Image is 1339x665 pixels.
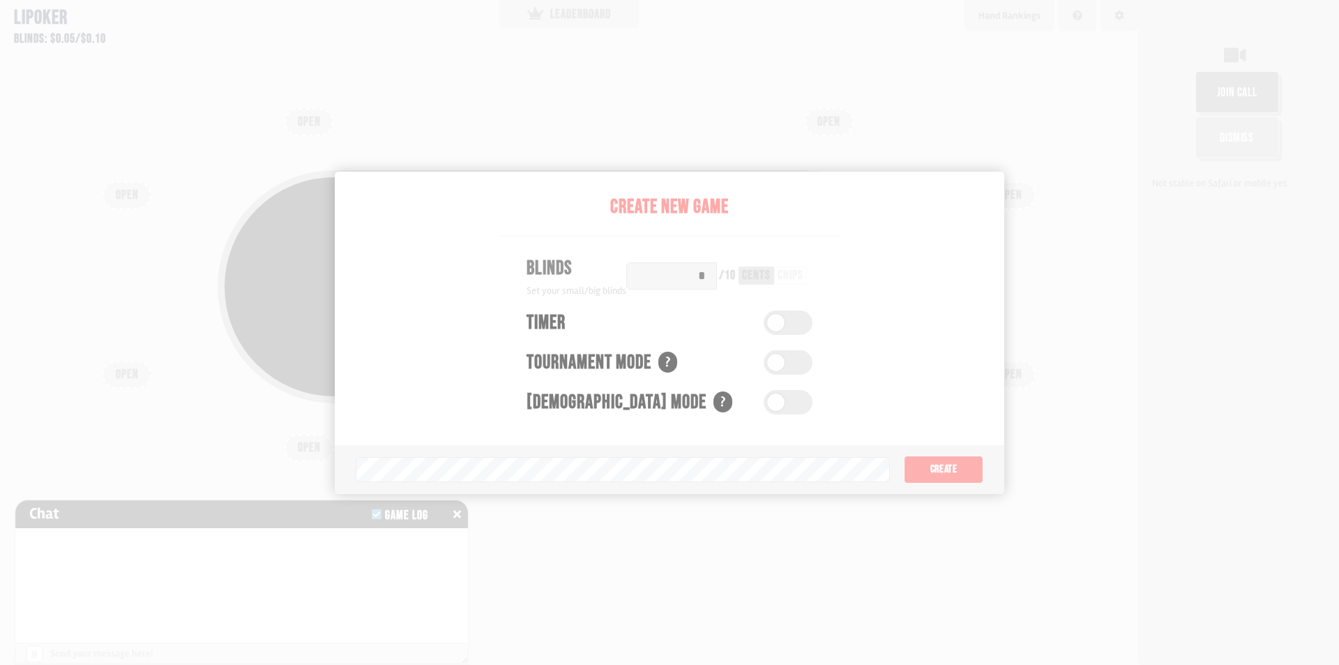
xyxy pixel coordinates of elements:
[806,442,852,454] div: OPEN
[517,239,621,260] div: Pot: $0.00
[1195,71,1279,113] button: join call
[988,189,1034,202] div: OPEN
[380,509,434,522] div: Game Log
[542,280,614,294] span: COPY GAME LINK
[988,368,1034,381] div: OPEN
[978,8,1041,23] div: Hand Rankings
[806,116,852,128] div: OPEN
[104,368,150,381] div: OPEN
[527,7,611,21] div: LEADERBOARD
[1195,117,1279,158] button: Dismiss
[104,189,150,202] div: OPEN
[1145,176,1332,190] div: Not stable on Safari or mobile yet.
[546,442,592,454] div: OPEN
[286,116,332,128] div: OPEN
[512,267,627,307] button: COPY GAME LINK
[286,442,332,454] div: OPEN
